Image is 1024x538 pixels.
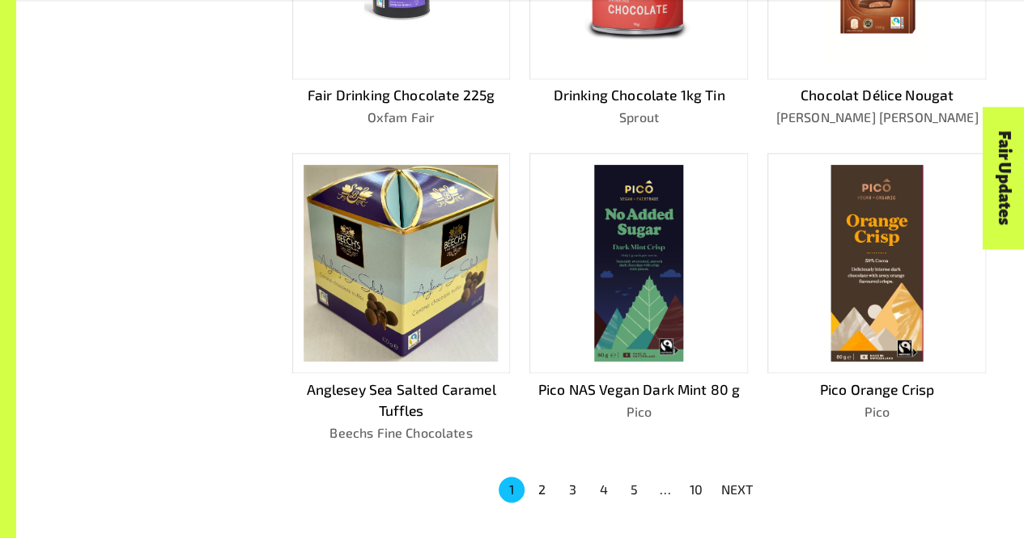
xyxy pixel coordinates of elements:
[652,480,678,499] div: …
[292,153,511,443] a: Anglesey Sea Salted Caramel TufflesBeechs Fine Chocolates
[529,85,748,106] p: Drinking Chocolate 1kg Tin
[529,108,748,127] p: Sprout
[292,85,511,106] p: Fair Drinking Chocolate 225g
[712,475,763,504] button: NEXT
[767,85,986,106] p: Chocolat Délice Nougat
[529,402,748,422] p: Pico
[292,379,511,422] p: Anglesey Sea Salted Caramel Tuffles
[292,423,511,443] p: Beechs Fine Chocolates
[767,108,986,127] p: [PERSON_NAME] [PERSON_NAME]
[591,477,617,502] button: Go to page 4
[767,379,986,400] p: Pico Orange Crisp
[721,480,754,499] p: NEXT
[529,379,748,400] p: Pico NAS Vegan Dark Mint 80 g
[529,153,748,443] a: Pico NAS Vegan Dark Mint 80 gPico
[292,108,511,127] p: Oxfam Fair
[767,153,986,443] a: Pico Orange CrispPico
[683,477,709,502] button: Go to page 10
[560,477,586,502] button: Go to page 3
[499,477,525,502] button: page 1
[622,477,648,502] button: Go to page 5
[529,477,555,502] button: Go to page 2
[767,402,986,422] p: Pico
[496,475,763,504] nav: pagination navigation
